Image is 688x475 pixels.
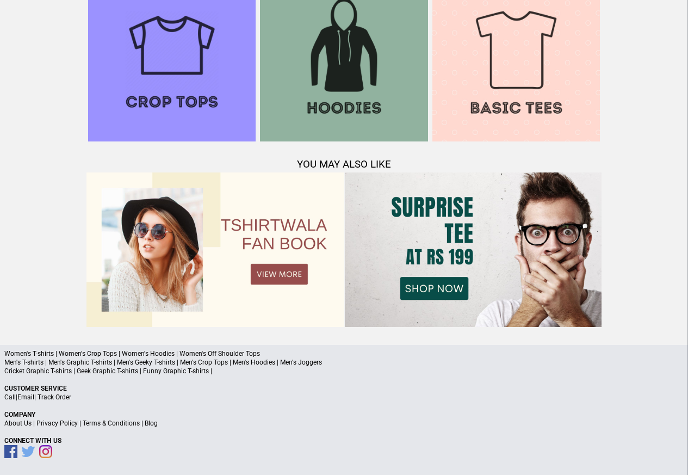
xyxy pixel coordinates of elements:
[38,393,71,401] a: Track Order
[4,436,684,445] p: Connect With Us
[145,420,158,427] a: Blog
[4,349,684,358] p: Women's T-shirts | Women's Crop Tops | Women's Hoodies | Women's Off Shoulder Tops
[4,420,32,427] a: About Us
[4,393,16,401] a: Call
[4,358,684,367] p: Men's T-shirts | Men's Graphic T-shirts | Men's Geeky T-shirts | Men's Crop Tops | Men's Hoodies ...
[17,393,34,401] a: Email
[36,420,78,427] a: Privacy Policy
[4,367,684,375] p: Cricket Graphic T-shirts | Geek Graphic T-shirts | Funny Graphic T-shirts |
[297,158,391,170] span: YOU MAY ALSO LIKE
[4,419,684,428] p: | | |
[4,384,684,393] p: Customer Service
[4,393,684,402] p: | |
[83,420,140,427] a: Terms & Conditions
[4,410,684,419] p: Company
